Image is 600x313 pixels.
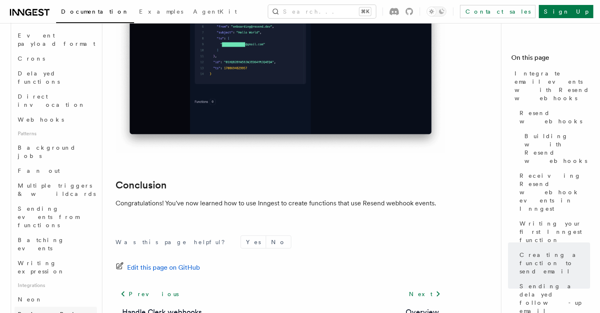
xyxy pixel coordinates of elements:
span: Examples [139,8,183,15]
a: Next [404,287,446,301]
span: Webhooks [18,116,64,123]
span: Documentation [61,8,129,15]
a: Event payload format [14,28,97,51]
a: Building with Resend webhooks [521,129,590,168]
a: Previous [116,287,184,301]
a: Batching events [14,233,97,256]
a: Conclusion [116,179,167,191]
a: Fan out [14,163,97,178]
span: Writing your first Inngest function [520,219,590,244]
a: Crons [14,51,97,66]
span: Creating a function to send email [520,251,590,275]
a: Direct invocation [14,89,97,112]
a: Edit this page on GitHub [116,262,200,273]
a: Delayed functions [14,66,97,89]
a: Resend webhooks [516,106,590,129]
span: Patterns [14,127,97,140]
a: Contact sales [460,5,536,18]
span: Sending events from functions [18,205,79,228]
span: Crons [18,55,45,62]
h4: On this page [511,53,590,66]
a: Neon [14,292,97,307]
span: Event payload format [18,32,95,47]
button: Search...⌘K [268,5,376,18]
a: Integrate email events with Resend webhooks [511,66,590,106]
span: Neon [18,296,43,303]
a: Sending events from functions [14,201,97,233]
a: Writing expression [14,256,97,279]
kbd: ⌘K [359,7,371,16]
span: Building with Resend webhooks [524,132,590,165]
span: Background jobs [18,144,76,159]
span: Resend webhooks [520,109,590,125]
button: Toggle dark mode [427,7,446,16]
a: Background jobs [14,140,97,163]
span: Fan out [18,167,60,174]
a: Creating a function to send email [516,247,590,279]
a: Documentation [56,2,134,23]
span: Batching events [18,237,64,252]
a: Sign Up [539,5,593,18]
a: Writing your first Inngest function [516,216,590,247]
a: Receiving Resend webhook events in Inngest [516,168,590,216]
p: Congratulations! You've now learned how to use Inngest to create functions that use Resend webhoo... [116,198,446,209]
button: No [266,236,291,248]
span: Integrate email events with Resend webhooks [515,69,590,102]
a: Multiple triggers & wildcards [14,178,97,201]
p: Was this page helpful? [116,238,231,246]
span: Multiple triggers & wildcards [18,182,96,197]
span: Edit this page on GitHub [127,262,200,273]
a: Webhooks [14,112,97,127]
span: Receiving Resend webhook events in Inngest [520,172,590,213]
span: Direct invocation [18,93,85,108]
span: AgentKit [193,8,237,15]
a: Examples [134,2,188,22]
span: Delayed functions [18,70,60,85]
span: Integrations [14,279,97,292]
button: Yes [241,236,266,248]
span: Writing expression [18,260,65,275]
a: AgentKit [188,2,242,22]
